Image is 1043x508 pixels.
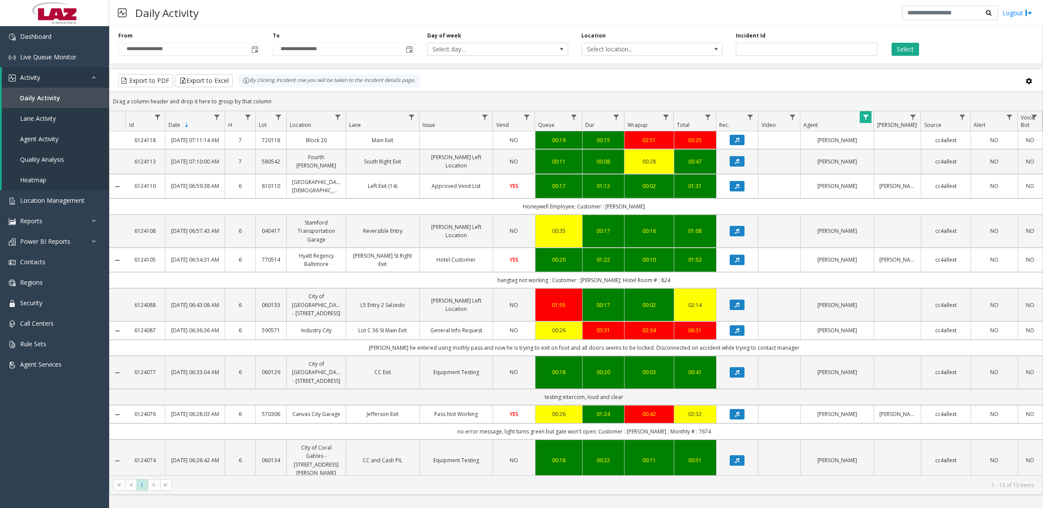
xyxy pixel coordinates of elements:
a: 6124088 [130,301,160,309]
a: 6124077 [130,368,160,376]
a: YES [498,256,530,264]
a: 00:10 [630,256,669,264]
a: Canvas City Garage [292,410,340,418]
a: 570306 [261,410,281,418]
a: CC and Cash PIL [351,456,414,464]
a: 00:15 [588,136,619,144]
a: Reversible Entry [351,227,414,235]
a: [PERSON_NAME] [806,157,868,166]
div: 02:14 [679,301,711,309]
a: NO [976,456,1012,464]
a: NO [498,157,530,166]
a: 03:31 [588,326,619,334]
a: 00:08 [588,157,619,166]
span: Location Management [20,196,85,205]
a: 00:11 [630,456,669,464]
a: NO [498,456,530,464]
a: cc4allext [926,136,965,144]
a: 00:02 [630,182,669,190]
div: 00:22 [588,456,619,464]
div: 02:51 [630,136,669,144]
a: [PERSON_NAME] St Right Exit [351,252,414,268]
td: no error message, light turns green but gate won't open; Customer : [PERSON_NAME] ; Monthly # : 7674 [125,423,1043,440]
a: [DATE] 07:10:00 AM [171,157,219,166]
label: From [118,32,133,40]
td: [PERSON_NAME] he entered using mothly pass and now he is trying to exit on foot and all doors see... [125,340,1043,356]
a: 00:26 [541,326,577,334]
a: NO [1023,227,1037,235]
a: [PERSON_NAME] [806,182,868,190]
a: Collapse Details [110,183,125,190]
a: Video Filter Menu [786,111,798,123]
a: Collapse Details [110,369,125,376]
div: 00:42 [630,410,669,418]
a: [PERSON_NAME] [806,301,868,309]
a: cc4allext [926,368,965,376]
a: Collapse Details [110,457,125,464]
a: Block 20 [292,136,340,144]
a: NO [976,227,1012,235]
img: 'icon' [9,259,16,266]
a: Wrapup Filter Menu [660,111,672,123]
span: Call Centers [20,319,54,327]
a: Parker Filter Menu [907,111,919,123]
a: [DATE] 06:28:03 AM [171,410,219,418]
span: Regions [20,278,43,286]
a: Total Filter Menu [702,111,714,123]
button: Export to Excel [175,74,233,87]
div: By clicking Incident row you will be taken to the incident details page. [238,74,420,87]
a: NO [498,368,530,376]
span: YES [510,256,518,263]
img: 'icon' [9,54,16,61]
a: 6124105 [130,256,160,264]
a: [PERSON_NAME] Left Location [425,153,487,170]
a: 6124074 [130,456,160,464]
span: Live Queue Monitor [20,53,76,61]
a: [PERSON_NAME] [806,227,868,235]
a: 03:25 [679,136,711,144]
a: 00:35 [541,227,577,235]
span: YES [510,182,518,190]
span: Dashboard [20,32,51,41]
a: cc4allext [926,301,965,309]
a: YES [498,410,530,418]
a: 6124110 [130,182,160,190]
span: Id [129,121,134,129]
img: 'icon' [9,75,16,82]
a: cc4allext [926,157,965,166]
a: NO [1023,456,1037,464]
div: 00:17 [588,227,619,235]
img: 'icon' [9,280,16,286]
a: 6124108 [130,227,160,235]
a: 6124076 [130,410,160,418]
a: [PERSON_NAME] Left Location [425,297,487,313]
a: NO [976,410,1012,418]
a: 580542 [261,157,281,166]
a: [DATE] 06:33:04 AM [171,368,219,376]
a: Quality Analysis [2,149,109,170]
img: pageIcon [118,2,127,24]
a: 6124113 [130,157,160,166]
a: 00:28 [630,157,669,166]
a: [PERSON_NAME] [806,456,868,464]
span: Agent Services [20,360,62,368]
div: 00:18 [541,368,577,376]
div: 01:55 [541,301,577,309]
a: 6 [230,301,250,309]
a: Collapse Details [110,411,125,418]
div: 06:31 [679,326,711,334]
span: NO [510,136,518,144]
span: Select location... [582,43,694,55]
a: L5 Entry 2 Salzedo [351,301,414,309]
div: 00:16 [630,227,669,235]
a: 00:20 [588,368,619,376]
span: Rule Sets [20,340,46,348]
td: testing intercom, loud and clear [125,389,1043,405]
